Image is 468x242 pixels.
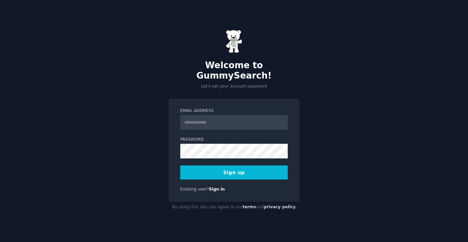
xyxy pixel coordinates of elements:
label: Email Address [180,108,288,114]
label: Password [180,137,288,143]
button: Sign up [180,165,288,179]
a: Sign in [209,187,225,192]
p: Let's set your account password [169,84,299,90]
img: Gummy Bear [226,30,242,53]
h2: Welcome to GummySearch! [169,60,299,81]
span: Existing user? [180,187,209,192]
a: terms [243,205,256,209]
div: By using this site you agree to our and [169,202,299,213]
a: privacy policy [264,205,296,209]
